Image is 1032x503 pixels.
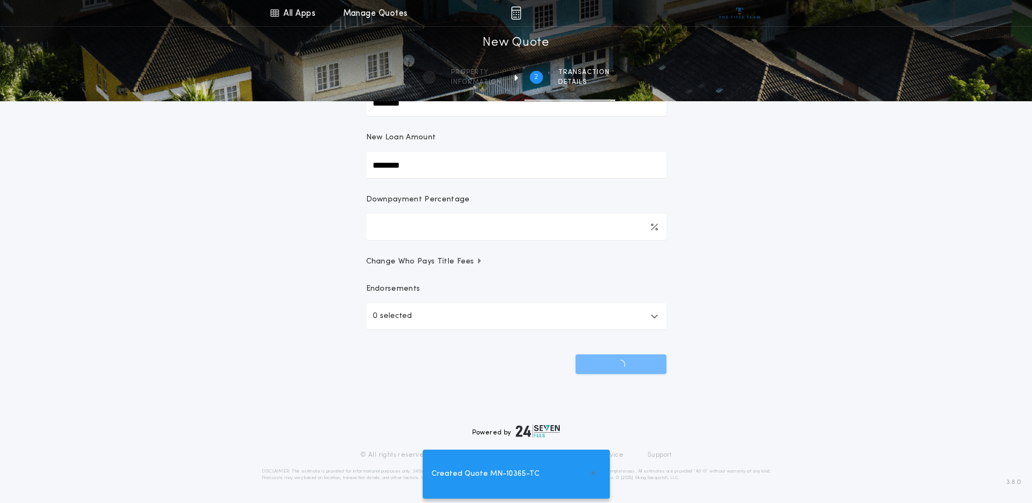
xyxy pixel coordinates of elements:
span: Change Who Pays Title Fees [366,256,483,267]
p: 0 selected [373,310,412,323]
input: Sale Price [366,90,666,116]
p: Endorsements [366,284,666,295]
p: Downpayment Percentage [366,194,470,205]
span: Transaction [558,68,610,77]
span: details [558,78,610,87]
span: Created Quote MN-10365-TC [431,468,540,480]
input: Downpayment Percentage [366,214,666,240]
img: img [511,7,521,20]
span: Property [451,68,502,77]
p: New Loan Amount [366,132,436,143]
button: Change Who Pays Title Fees [366,256,666,267]
img: logo [516,425,560,438]
h2: 2 [534,73,538,82]
h1: New Quote [483,34,549,52]
input: New Loan Amount [366,152,666,178]
span: information [451,78,502,87]
img: vs-icon [719,8,760,19]
div: Powered by [472,425,560,438]
button: 0 selected [366,303,666,329]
